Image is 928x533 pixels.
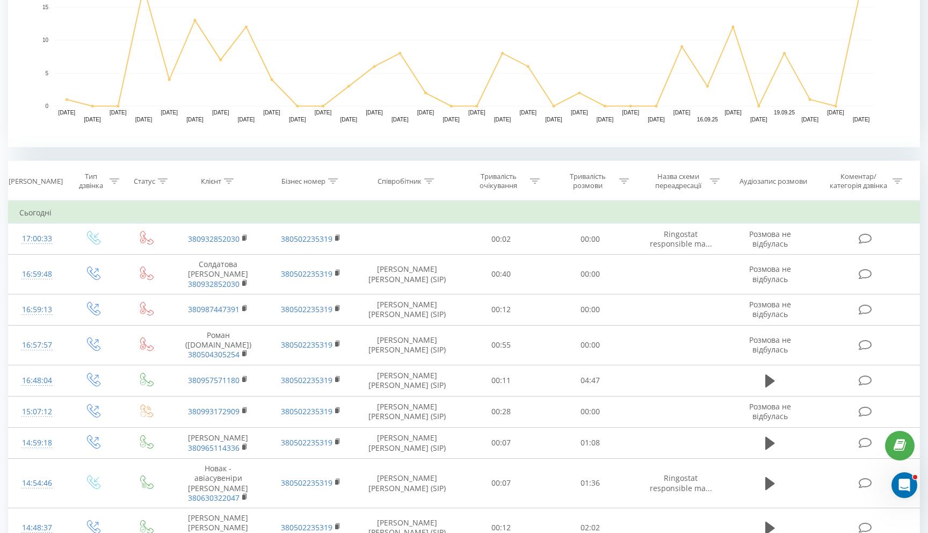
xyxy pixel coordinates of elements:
[650,172,707,190] div: Назва схеми переадресації
[188,304,240,314] a: 380987447391
[263,110,280,116] text: [DATE]
[42,37,49,43] text: 10
[650,473,712,493] span: Ringostat responsible ma...
[740,177,807,186] div: Аудіозапис розмови
[443,117,460,123] text: [DATE]
[546,459,635,508] td: 01:36
[289,117,306,123] text: [DATE]
[456,459,546,508] td: 00:07
[546,294,635,325] td: 00:00
[19,299,55,320] div: 16:59:13
[827,172,890,190] div: Коментар/категорія дзвінка
[19,473,55,494] div: 14:54:46
[19,264,55,285] div: 16:59:48
[281,340,332,350] a: 380502235319
[45,70,48,76] text: 5
[357,326,457,365] td: [PERSON_NAME] [PERSON_NAME] (SIP)
[891,472,917,498] iframe: Intercom live chat
[801,117,818,123] text: [DATE]
[9,202,920,224] td: Сьогодні
[357,459,457,508] td: [PERSON_NAME] [PERSON_NAME] (SIP)
[494,117,511,123] text: [DATE]
[749,229,791,249] span: Розмова не відбулась
[281,375,332,385] a: 380502235319
[281,478,332,488] a: 380502235319
[749,264,791,284] span: Розмова не відбулась
[188,406,240,416] a: 380993172909
[648,117,665,123] text: [DATE]
[201,177,221,186] div: Клієнт
[340,117,358,123] text: [DATE]
[281,437,332,448] a: 380502235319
[188,375,240,385] a: 380957571180
[315,110,332,116] text: [DATE]
[456,365,546,396] td: 00:11
[417,110,434,116] text: [DATE]
[9,177,63,186] div: [PERSON_NAME]
[378,177,422,186] div: Співробітник
[281,522,332,532] a: 380502235319
[546,396,635,427] td: 00:00
[749,335,791,355] span: Розмова не відбулась
[456,294,546,325] td: 00:12
[468,110,485,116] text: [DATE]
[520,110,537,116] text: [DATE]
[75,172,107,190] div: Тип дзвінка
[650,229,712,249] span: Ringostat responsible ma...
[853,117,870,123] text: [DATE]
[357,396,457,427] td: [PERSON_NAME] [PERSON_NAME] (SIP)
[546,255,635,294] td: 00:00
[571,110,588,116] text: [DATE]
[172,459,264,508] td: Новак - авіасувеніри [PERSON_NAME]
[546,427,635,458] td: 01:08
[110,110,127,116] text: [DATE]
[134,177,155,186] div: Статус
[188,279,240,289] a: 380932852030
[470,172,527,190] div: Тривалість очікування
[357,427,457,458] td: [PERSON_NAME] [PERSON_NAME] (SIP)
[357,294,457,325] td: [PERSON_NAME] [PERSON_NAME] (SIP)
[19,228,55,249] div: 17:00:33
[546,224,635,255] td: 00:00
[456,224,546,255] td: 00:02
[281,177,325,186] div: Бізнес номер
[827,110,844,116] text: [DATE]
[750,117,767,123] text: [DATE]
[19,370,55,391] div: 16:48:04
[172,326,264,365] td: Роман ([DOMAIN_NAME])
[188,234,240,244] a: 380932852030
[357,255,457,294] td: [PERSON_NAME] [PERSON_NAME] (SIP)
[281,304,332,314] a: 380502235319
[212,110,229,116] text: [DATE]
[172,255,264,294] td: Солдатова [PERSON_NAME]
[749,401,791,421] span: Розмова не відбулась
[357,365,457,396] td: [PERSON_NAME] [PERSON_NAME] (SIP)
[172,427,264,458] td: [PERSON_NAME]
[188,443,240,453] a: 380965114336
[45,103,48,109] text: 0
[749,299,791,319] span: Розмова не відбулась
[186,117,204,123] text: [DATE]
[697,117,718,123] text: 16.09.25
[84,117,101,123] text: [DATE]
[188,493,240,503] a: 380630322047
[281,269,332,279] a: 380502235319
[724,110,742,116] text: [DATE]
[238,117,255,123] text: [DATE]
[559,172,617,190] div: Тривалість розмови
[59,110,76,116] text: [DATE]
[597,117,614,123] text: [DATE]
[392,117,409,123] text: [DATE]
[19,401,55,422] div: 15:07:12
[456,326,546,365] td: 00:55
[456,427,546,458] td: 00:07
[546,326,635,365] td: 00:00
[456,255,546,294] td: 00:40
[673,110,691,116] text: [DATE]
[19,433,55,453] div: 14:59:18
[545,117,562,123] text: [DATE]
[622,110,639,116] text: [DATE]
[546,365,635,396] td: 04:47
[161,110,178,116] text: [DATE]
[774,110,795,116] text: 19.09.25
